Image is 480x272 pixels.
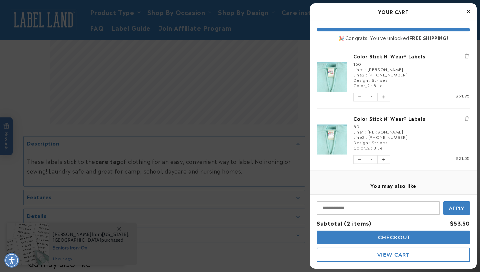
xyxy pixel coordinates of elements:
span: Line2 [353,134,365,140]
div: Accessibility Menu [4,253,19,268]
span: : [366,71,367,77]
span: Color_2 [353,82,370,88]
input: Input Discount [317,201,440,215]
span: : [371,145,372,151]
span: Stripes [372,139,387,145]
span: Color_2 [353,145,370,151]
div: 🎉 Congrats! You've unlocked [317,35,470,41]
iframe: Sign Up via Text for Offers [5,219,84,239]
span: 1 [366,93,378,101]
span: [PERSON_NAME] [368,66,403,72]
span: Blue [373,145,383,151]
span: : [371,82,372,88]
span: Line2 [353,71,365,77]
button: Increase quantity of Color Stick N' Wear® Labels [378,93,390,101]
a: Color Stick N' Wear® Labels [353,53,470,59]
span: Apply [449,205,465,211]
button: Where do these labels stick? [18,19,83,31]
span: : [366,134,367,140]
button: Remove Color Stick N' Wear® Labels [463,53,470,59]
span: View Cart [377,252,409,258]
img: Color Stick N' Wear® Labels - Label Land [317,62,347,92]
a: Color Stick N' Wear® Labels [353,115,470,122]
div: $53.50 [450,218,470,228]
button: Decrease quantity of Color Stick N' Wear® Labels [354,93,366,101]
span: Stripes [372,77,387,83]
span: : [365,66,367,72]
b: FREE SHIPPING! [409,34,448,41]
span: $31.95 [456,92,470,98]
textarea: Type your message here [6,9,97,17]
span: Subtotal (2 items) [317,219,371,227]
button: Will the colors fade in the wash? [11,37,83,50]
span: Checkout [376,234,411,241]
li: product [317,108,470,171]
span: [PERSON_NAME] [368,128,403,134]
img: Color Stick N' Wear® Labels - Label Land [317,124,347,155]
span: Line1 [353,128,364,134]
span: : [369,139,371,145]
div: 160 [353,61,470,66]
span: Line1 [353,66,364,72]
span: [PHONE_NUMBER] [368,71,407,77]
li: product [317,46,470,108]
button: Close Cart [463,7,473,17]
button: View Cart [317,248,470,262]
button: Increase quantity of Color Stick N' Wear® Labels [378,156,390,164]
span: 1 [366,156,378,164]
button: Remove Color Stick N' Wear® Labels [463,115,470,122]
span: Design [353,139,368,145]
button: Close conversation starters [117,23,133,25]
button: Apply [443,201,470,215]
span: Design [353,77,368,83]
div: 80 [353,123,470,129]
button: Checkout [317,231,470,244]
span: $21.55 [456,155,470,161]
button: Decrease quantity of Color Stick N' Wear® Labels [354,156,366,164]
span: : [369,77,371,83]
span: Blue [373,82,383,88]
h2: Your Cart [317,7,470,17]
h4: You may also like [317,183,470,189]
span: : [365,128,367,134]
span: [PHONE_NUMBER] [368,134,407,140]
